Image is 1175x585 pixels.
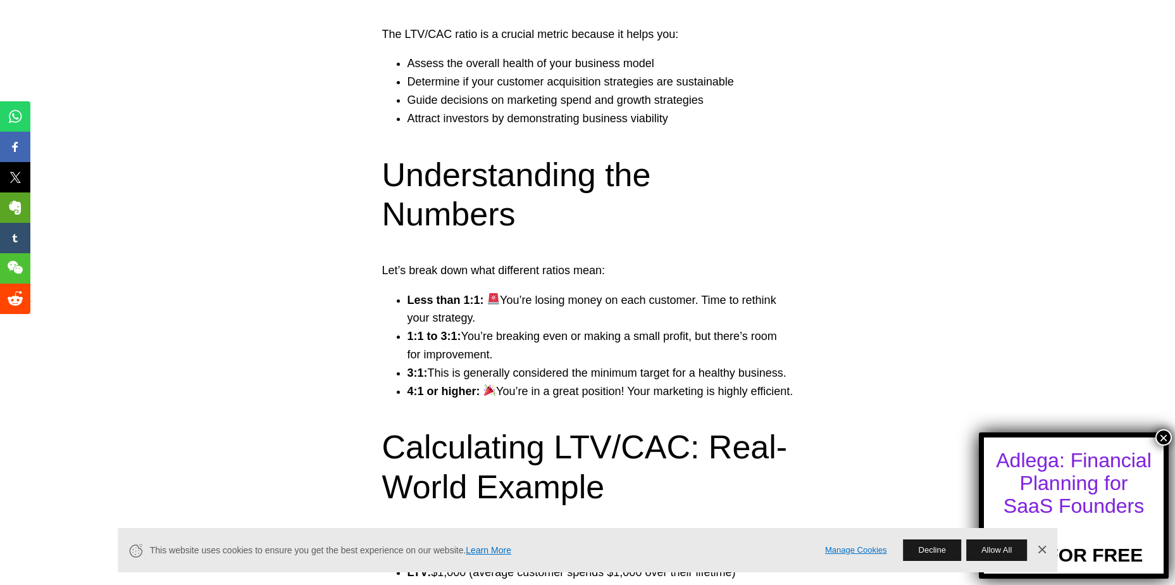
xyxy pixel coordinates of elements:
a: Learn More [466,545,511,555]
strong: 3:1: [407,367,428,379]
strong: 4:1 or higher: [407,385,480,398]
li: You’re in a great position! Your marketing is highly efficient. [407,382,793,401]
li: This is generally considered the minimum target for a healthy business. [407,364,793,382]
a: Dismiss Banner [1032,541,1051,560]
strong: 1:1 to 3:1: [407,330,461,343]
button: Close [1155,429,1172,446]
p: The LTV/CAC ratio is a crucial metric because it helps you: [382,25,793,44]
li: Attract investors by demonstrating business viability [407,110,793,128]
strong: LTV: [407,566,432,579]
button: Decline [904,539,961,561]
strong: Less than 1:1: [407,294,484,306]
button: Allow All [966,539,1027,561]
li: You’re breaking even or making a small profit, but there’s room for improvement. [407,327,793,364]
a: Manage Cookies [825,544,887,557]
img: 🎉 [484,384,495,396]
span: This website uses cookies to ensure you get the best experience on our website. [150,544,807,557]
h2: Calculating LTV/CAC: Real-World Example [382,427,793,506]
li: Guide decisions on marketing spend and growth strategies [407,91,793,110]
p: Let’s break down what different ratios mean: [382,261,793,280]
li: Assess the overall health of your business model [407,54,793,73]
a: TRY FOR FREE [1005,523,1143,566]
li: $1,000 (average customer spends $1,000 over their lifetime) [407,563,793,582]
li: Determine if your customer acquisition strategies are sustainable [407,73,793,91]
li: You’re losing money on each customer. Time to rethink your strategy. [407,291,793,328]
h2: Understanding the Numbers [382,155,793,234]
svg: Cookie Icon [128,543,144,558]
img: 🚨 [488,293,499,305]
div: Adlega: Financial Planning for SaaS Founders [995,449,1152,517]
